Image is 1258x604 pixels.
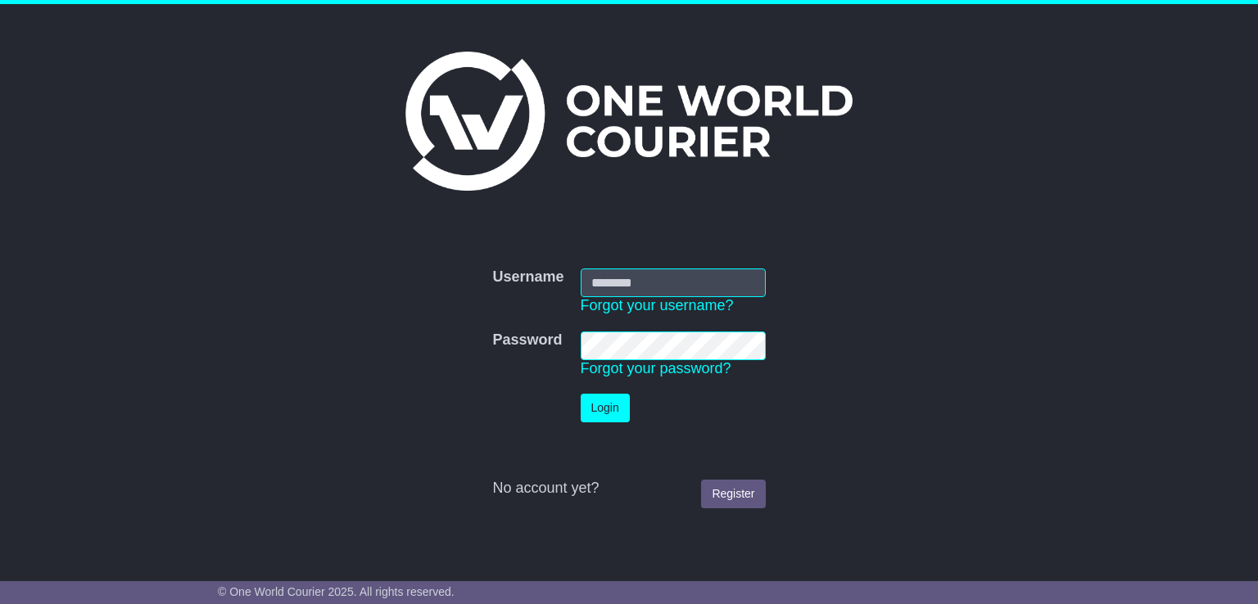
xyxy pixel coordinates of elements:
[405,52,853,191] img: One World
[218,585,455,598] span: © One World Courier 2025. All rights reserved.
[492,268,563,286] label: Username
[581,297,734,313] a: Forgot your username?
[581,360,731,376] a: Forgot your password?
[701,480,765,508] a: Register
[581,394,630,422] button: Login
[492,480,765,498] div: No account yet?
[492,331,562,349] label: Password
